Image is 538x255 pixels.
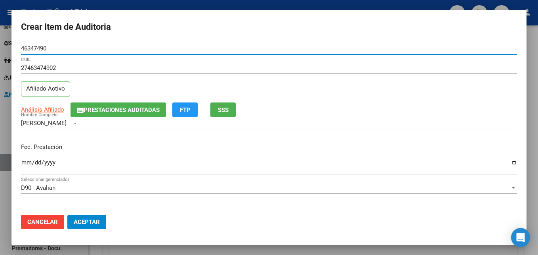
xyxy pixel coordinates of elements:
[21,207,517,216] p: Código Prestación (no obligatorio)
[21,106,64,113] span: Análisis Afiliado
[21,215,64,229] button: Cancelar
[218,106,229,114] span: SSS
[21,19,517,35] h2: Crear Item de Auditoria
[511,228,530,247] div: Open Intercom Messenger
[180,106,191,114] span: FTP
[71,102,166,117] button: Prestaciones Auditadas
[21,81,70,97] p: Afiliado Activo
[21,184,55,191] span: D90 - Avalian
[27,218,58,226] span: Cancelar
[210,102,236,117] button: SSS
[84,106,160,114] span: Prestaciones Auditadas
[67,215,106,229] button: Aceptar
[21,143,517,152] p: Fec. Prestación
[172,102,198,117] button: FTP
[74,218,100,226] span: Aceptar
